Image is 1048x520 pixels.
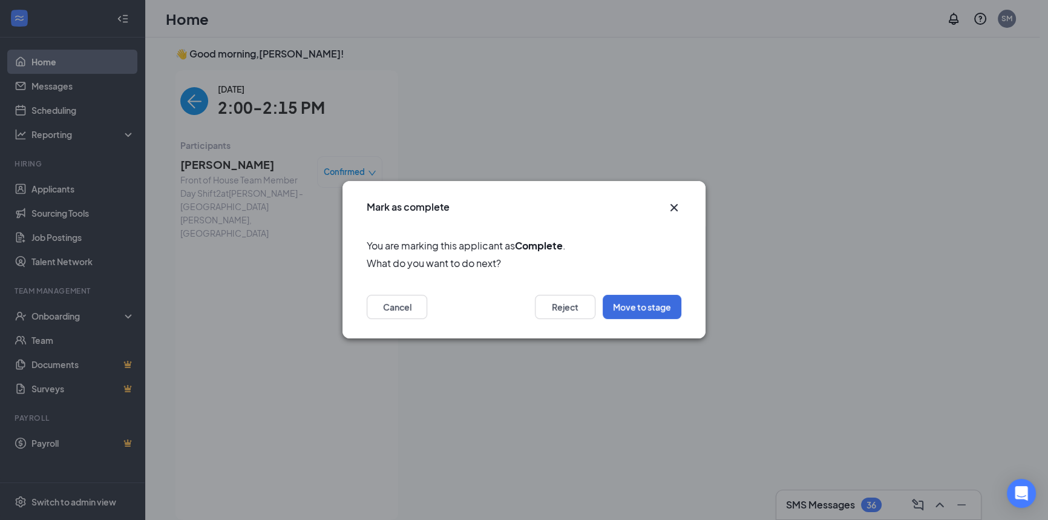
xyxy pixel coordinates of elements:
[1007,479,1036,508] div: Open Intercom Messenger
[667,200,681,215] svg: Cross
[367,295,427,320] button: Cancel
[535,295,595,320] button: Reject
[367,256,681,271] span: What do you want to do next?
[603,295,681,320] button: Move to stage
[367,200,450,214] h3: Mark as complete
[515,239,563,252] b: Complete
[367,238,681,253] span: You are marking this applicant as .
[667,200,681,215] button: Close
